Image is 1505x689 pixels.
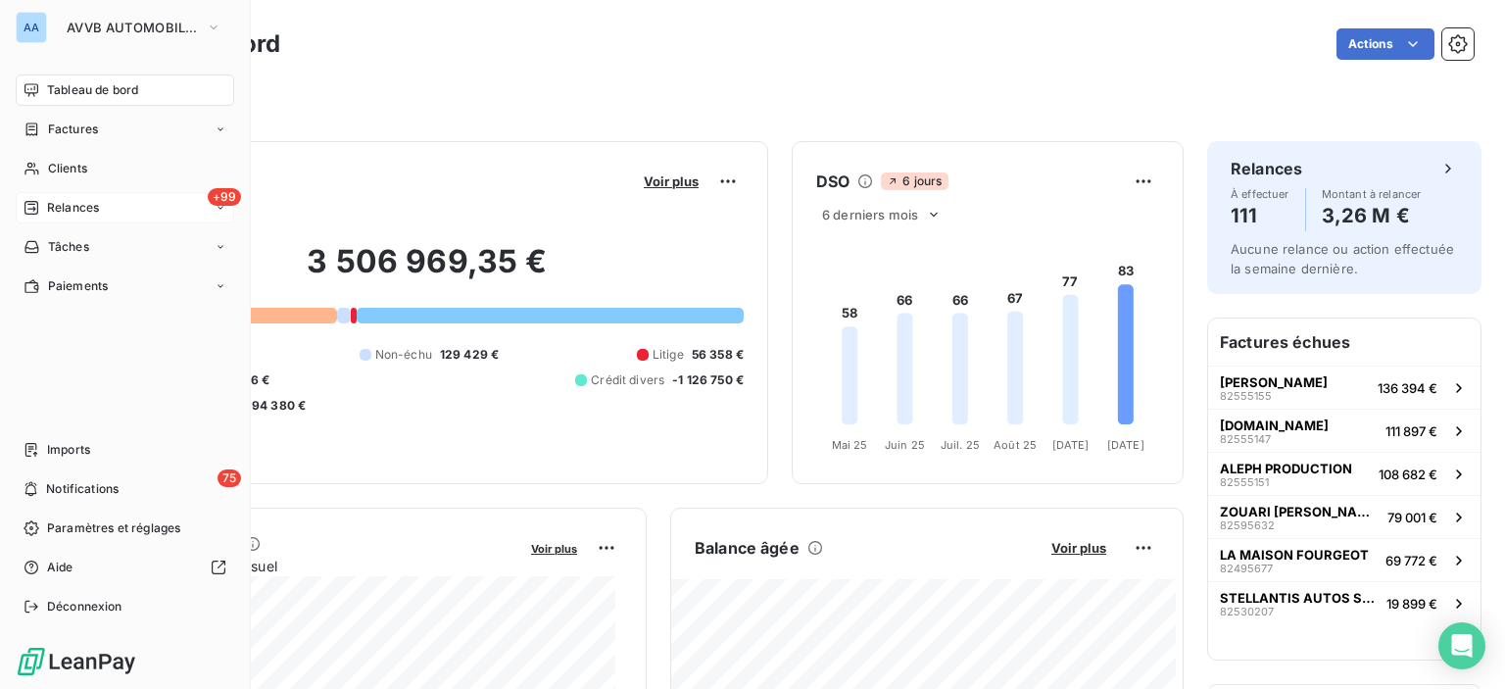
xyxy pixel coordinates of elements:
span: -1 126 750 € [672,371,744,389]
button: Voir plus [638,172,704,190]
span: Tableau de bord [47,81,138,99]
button: Voir plus [525,539,583,557]
span: 108 682 € [1379,467,1437,482]
span: 82555151 [1220,476,1269,488]
span: 111 897 € [1385,423,1437,439]
a: Aide [16,552,234,583]
span: ALEPH PRODUCTION [1220,461,1352,476]
span: 129 429 € [440,346,499,364]
span: 82530207 [1220,606,1274,617]
span: Voir plus [531,542,577,556]
button: ALEPH PRODUCTION82555151108 682 € [1208,452,1481,495]
span: [DOMAIN_NAME] [1220,418,1329,433]
span: Tâches [48,238,89,256]
tspan: Mai 25 [832,438,868,452]
div: Open Intercom Messenger [1438,622,1485,669]
span: 82595632 [1220,519,1275,531]
button: [PERSON_NAME]82555155136 394 € [1208,366,1481,409]
span: Non-échu [375,346,432,364]
span: Aucune relance ou action effectuée la semaine dernière. [1231,241,1454,276]
span: Paramètres et réglages [47,519,180,537]
span: 75 [218,469,241,487]
span: 82555147 [1220,433,1271,445]
h2: 3 506 969,35 € [111,242,744,301]
tspan: Juil. 25 [941,438,980,452]
h6: Relances [1231,157,1302,180]
span: -94 380 € [246,397,306,415]
button: Actions [1336,28,1434,60]
span: 79 001 € [1387,510,1437,525]
button: Voir plus [1045,539,1112,557]
span: Déconnexion [47,598,122,615]
span: LA MAISON FOURGEOT [1220,547,1369,563]
span: Voir plus [1051,540,1106,556]
span: +99 [208,188,241,206]
span: AVVB AUTOMOBILES [67,20,198,35]
span: Montant à relancer [1322,188,1422,200]
tspan: Juin 25 [885,438,925,452]
span: 69 772 € [1385,553,1437,568]
span: À effectuer [1231,188,1289,200]
span: Imports [47,441,90,459]
span: STELLANTIS AUTOS SAS [1220,590,1379,606]
span: 6 jours [881,172,947,190]
span: Voir plus [644,173,699,189]
span: Notifications [46,480,119,498]
img: Logo LeanPay [16,646,137,677]
span: Crédit divers [591,371,664,389]
span: 19 899 € [1386,596,1437,612]
span: Relances [47,199,99,217]
button: ZOUARI [PERSON_NAME]8259563279 001 € [1208,495,1481,538]
span: Paiements [48,277,108,295]
button: LA MAISON FOURGEOT8249567769 772 € [1208,538,1481,581]
span: 136 394 € [1378,380,1437,396]
span: Chiffre d'affaires mensuel [111,556,517,576]
span: Litige [653,346,684,364]
div: AA [16,12,47,43]
span: Clients [48,160,87,177]
span: 6 derniers mois [822,207,918,222]
span: ZOUARI [PERSON_NAME] [1220,504,1380,519]
span: [PERSON_NAME] [1220,374,1328,390]
h4: 111 [1231,200,1289,231]
button: STELLANTIS AUTOS SAS8253020719 899 € [1208,581,1481,624]
button: [DOMAIN_NAME]82555147111 897 € [1208,409,1481,452]
tspan: Août 25 [994,438,1037,452]
span: 82495677 [1220,563,1273,574]
tspan: [DATE] [1107,438,1144,452]
h6: Balance âgée [695,536,800,560]
span: Aide [47,559,73,576]
h6: DSO [816,170,850,193]
span: 56 358 € [692,346,744,364]
h4: 3,26 M € [1322,200,1422,231]
span: Factures [48,121,98,138]
h6: Factures échues [1208,319,1481,366]
span: 82555155 [1220,390,1272,402]
tspan: [DATE] [1052,438,1090,452]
